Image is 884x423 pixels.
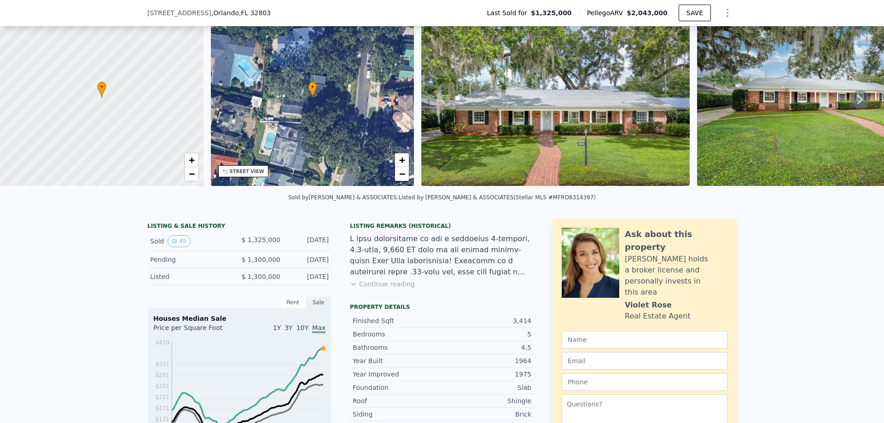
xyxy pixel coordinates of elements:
tspan: $131 [155,416,169,423]
tspan: $331 [155,361,169,367]
div: • [97,81,106,98]
span: , Orlando [211,8,271,17]
div: • [308,81,317,98]
span: $2,043,000 [627,9,668,17]
div: Property details [350,303,534,311]
span: 3Y [285,324,292,331]
div: [PERSON_NAME] holds a broker license and personally invests in this area [625,254,727,298]
div: Shingle [442,396,531,406]
span: Last Sold for [487,8,531,17]
a: Zoom out [395,167,409,181]
div: Listed [150,272,232,281]
span: [STREET_ADDRESS] [147,8,211,17]
tspan: $211 [155,394,169,400]
div: Siding [353,410,442,419]
span: , FL 32803 [239,9,271,17]
tspan: $251 [155,383,169,389]
span: $ 1,300,000 [241,256,280,263]
div: Year Improved [353,370,442,379]
div: LISTING & SALE HISTORY [147,222,331,232]
span: • [97,83,106,91]
span: + [399,154,405,166]
span: $ 1,300,000 [241,273,280,280]
button: Show Options [718,4,737,22]
div: 4.5 [442,343,531,352]
div: Slab [442,383,531,392]
a: Zoom in [185,153,198,167]
span: 10Y [297,324,308,331]
div: [DATE] [288,272,329,281]
a: Zoom out [185,167,198,181]
tspan: $410 [155,339,169,346]
div: Bathrooms [353,343,442,352]
div: [DATE] [288,255,329,264]
div: 1964 [442,356,531,365]
tspan: $291 [155,372,169,378]
div: Pending [150,255,232,264]
span: • [308,83,317,91]
div: Year Built [353,356,442,365]
div: Bedrooms [353,330,442,339]
button: View historical data [168,235,190,247]
tspan: $171 [155,405,169,411]
span: $1,325,000 [531,8,572,17]
div: Violet Rose [625,300,672,311]
div: Roof [353,396,442,406]
span: − [399,168,405,180]
span: + [188,154,194,166]
span: Max [312,324,326,333]
div: Sale [306,296,331,308]
div: 3,414 [442,316,531,325]
div: Listing Remarks (Historical) [350,222,534,230]
div: Price per Square Foot [153,323,239,338]
img: Sale: 147603119 Parcel: 47983617 [421,9,689,186]
span: − [188,168,194,180]
span: 1Y [273,324,281,331]
div: L ipsu dolorsitame co adi e seddoeius 4-tempori, 4.3-utla, 9,660 ET dolo ma ali enimad minimv-qui... [350,233,534,278]
span: Pellego ARV [587,8,627,17]
div: Ask about this property [625,228,727,254]
div: [DATE] [288,235,329,247]
div: Sold [150,235,232,247]
div: STREET VIEW [230,168,264,175]
div: Listed by [PERSON_NAME] & ASSOCIATES (Stellar MLS #MFRO6314397) [399,194,596,201]
div: Foundation [353,383,442,392]
div: 5 [442,330,531,339]
button: SAVE [679,5,711,21]
a: Zoom in [395,153,409,167]
input: Email [562,352,727,370]
button: Continue reading [350,279,415,289]
div: Finished Sqft [353,316,442,325]
input: Name [562,331,727,348]
div: Real Estate Agent [625,311,691,322]
span: $ 1,325,000 [241,236,280,243]
div: Brick [442,410,531,419]
input: Phone [562,373,727,391]
div: Sold by [PERSON_NAME] & ASSOCIATES . [288,194,399,201]
div: Rent [280,296,306,308]
div: 1975 [442,370,531,379]
div: Houses Median Sale [153,314,326,323]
